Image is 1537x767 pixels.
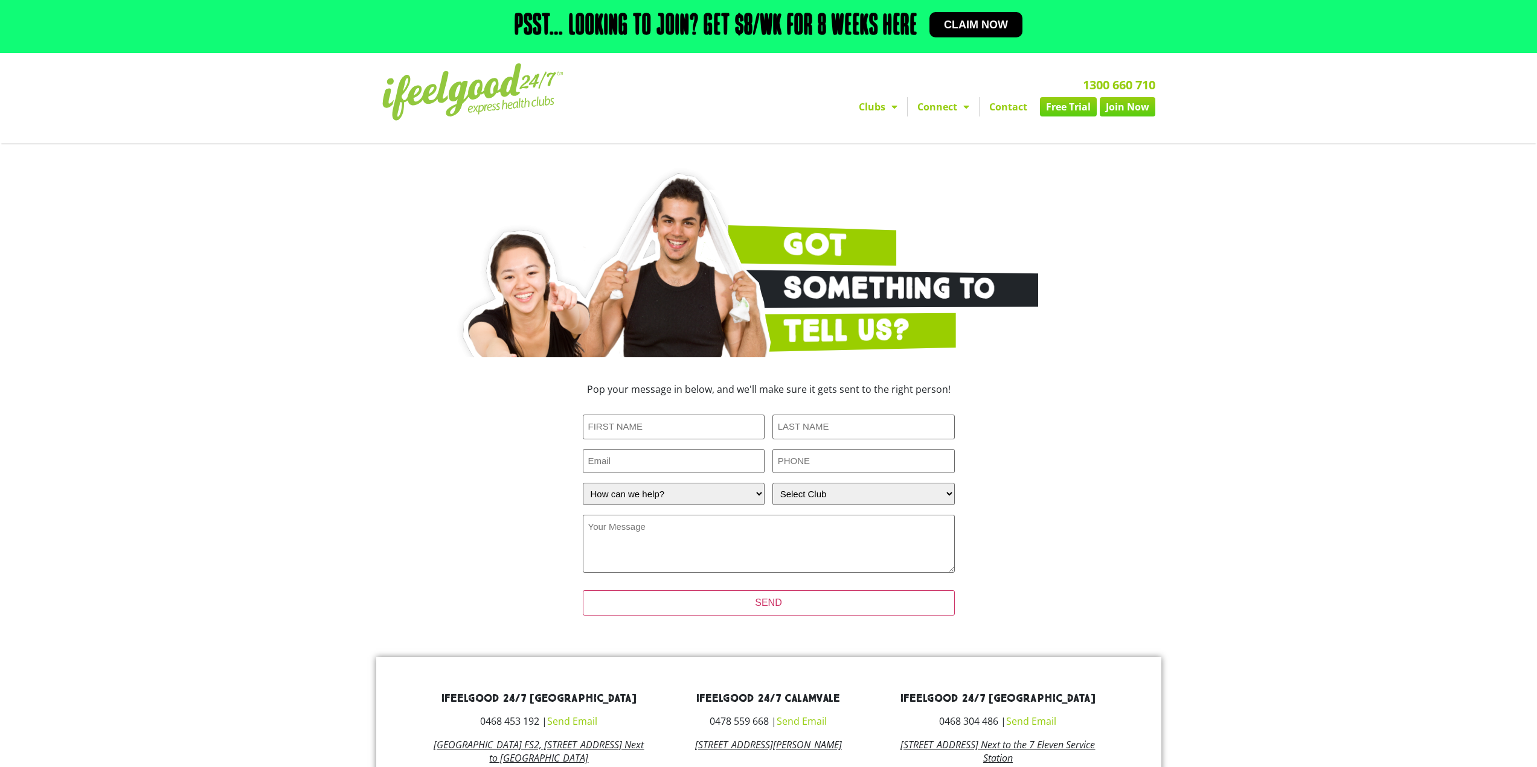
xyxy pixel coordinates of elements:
a: ifeelgood 24/7 Calamvale [696,692,840,705]
a: [STREET_ADDRESS][PERSON_NAME] [695,738,842,751]
h3: Pop your message in below, and we'll make sure it gets sent to the right person! [503,384,1035,394]
a: ifeelgood 24/7 [GEOGRAPHIC_DATA] [441,692,637,705]
h3: 0468 304 486 | [892,716,1103,726]
a: Join Now [1100,97,1155,116]
a: Free Trial [1040,97,1097,116]
a: 1300 660 710 [1083,77,1155,93]
a: Contact [980,97,1037,116]
input: LAST NAME [772,415,955,439]
a: ifeelgood 24/7 [GEOGRAPHIC_DATA] [900,692,1096,705]
a: Send Email [1006,714,1056,728]
h2: Psst… Looking to join? Get $8/wk for 8 weeks here [515,12,917,41]
h3: 0478 559 668 | [663,716,874,726]
span: Claim now [944,19,1008,30]
input: FIRST NAME [583,415,765,439]
a: [GEOGRAPHIC_DATA] FS2, [STREET_ADDRESS] Next to [GEOGRAPHIC_DATA] [434,738,644,765]
a: [STREET_ADDRESS] Next to the 7 Eleven Service Station [900,738,1095,765]
input: Email [583,449,765,474]
input: PHONE [772,449,955,474]
nav: Menu [657,97,1155,116]
input: SEND [583,590,955,616]
h3: 0468 453 192 | [434,716,645,726]
a: Connect [908,97,979,116]
a: Send Email [547,714,597,728]
a: Clubs [849,97,907,116]
a: Send Email [777,714,827,728]
a: Claim now [929,12,1022,37]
